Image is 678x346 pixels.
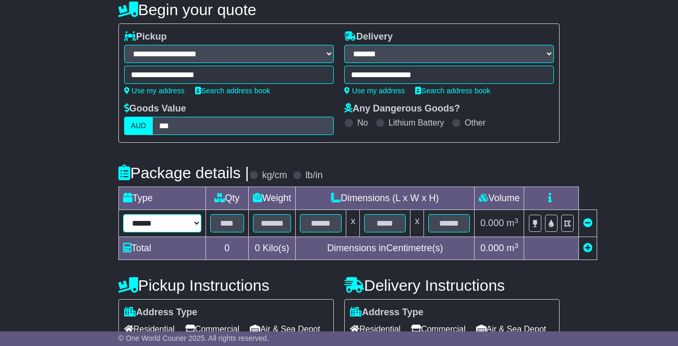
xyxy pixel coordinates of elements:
label: Any Dangerous Goods? [344,103,460,115]
h4: Delivery Instructions [344,277,560,294]
label: Delivery [344,31,393,43]
label: kg/cm [262,170,287,181]
span: 0 [255,243,260,253]
label: Goods Value [124,103,186,115]
td: Kilo(s) [248,237,296,260]
label: Pickup [124,31,167,43]
a: Search address book [415,86,490,95]
label: Address Type [124,307,198,318]
td: 0 [205,237,248,260]
h4: Begin your quote [118,1,560,18]
label: Lithium Battery [389,118,444,128]
span: Air & Sea Depot [250,321,320,337]
span: m [506,243,518,253]
span: m [506,218,518,228]
h4: Package details | [118,164,249,181]
td: Dimensions in Centimetre(s) [296,237,475,260]
span: Residential [350,321,401,337]
h4: Pickup Instructions [118,277,334,294]
a: Remove this item [583,218,592,228]
sup: 3 [514,217,518,225]
td: Type [118,187,205,210]
sup: 3 [514,242,518,250]
span: Commercial [185,321,239,337]
span: Residential [124,321,175,337]
label: Address Type [350,307,423,318]
span: 0.000 [480,218,504,228]
td: Qty [205,187,248,210]
a: Add new item [583,243,592,253]
label: lb/in [306,170,323,181]
td: x [346,210,360,237]
span: Commercial [411,321,465,337]
span: © One World Courier 2025. All rights reserved. [118,334,269,342]
span: Air & Sea Depot [476,321,547,337]
a: Search address book [195,86,270,95]
label: No [357,118,368,128]
td: Total [118,237,205,260]
td: Volume [475,187,524,210]
span: 0.000 [480,243,504,253]
label: Other [465,118,486,128]
td: Dimensions (L x W x H) [296,187,475,210]
a: Use my address [344,86,405,95]
a: Use my address [124,86,185,95]
td: x [410,210,424,237]
td: Weight [248,187,296,210]
label: AUD [124,117,153,135]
